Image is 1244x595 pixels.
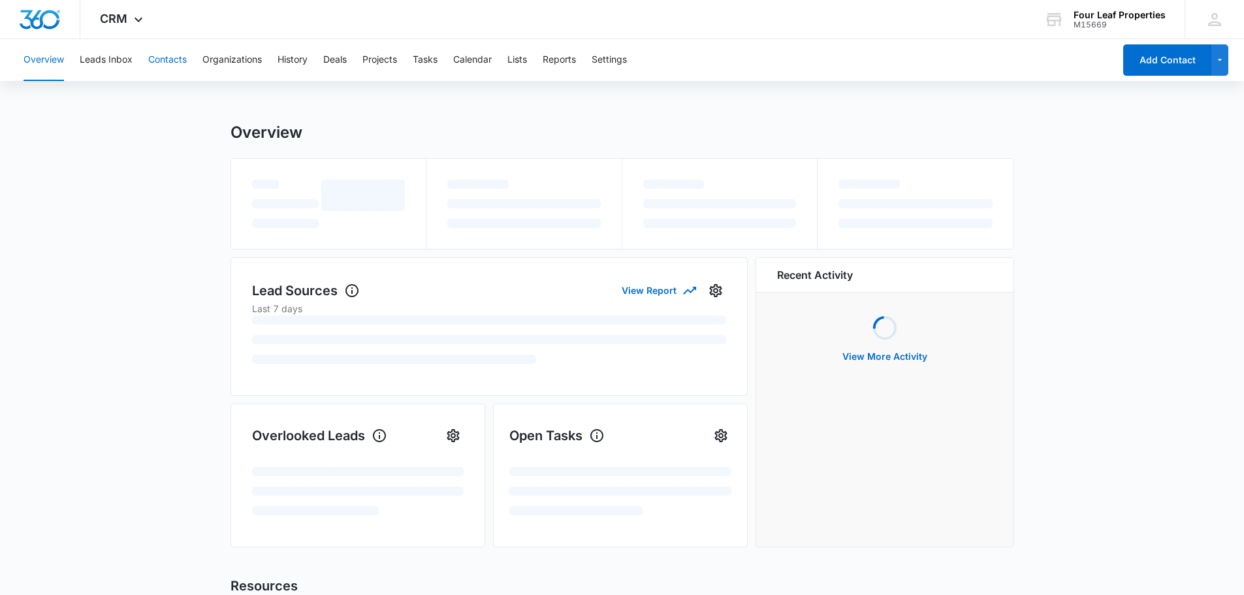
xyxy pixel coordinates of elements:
[362,39,397,81] button: Projects
[443,425,464,446] button: Settings
[829,341,940,372] button: View More Activity
[252,302,726,315] p: Last 7 days
[413,39,438,81] button: Tasks
[507,39,527,81] button: Lists
[252,281,360,300] h1: Lead Sources
[148,39,187,81] button: Contacts
[1123,44,1211,76] button: Add Contact
[705,280,726,301] button: Settings
[453,39,492,81] button: Calendar
[592,39,627,81] button: Settings
[1074,10,1166,20] div: account name
[323,39,347,81] button: Deals
[1074,20,1166,29] div: account id
[710,425,731,446] button: Settings
[777,267,853,283] h6: Recent Activity
[252,426,387,445] h1: Overlooked Leads
[202,39,262,81] button: Organizations
[231,123,302,142] h1: Overview
[100,12,127,25] span: CRM
[543,39,576,81] button: Reports
[622,279,695,302] button: View Report
[278,39,308,81] button: History
[80,39,133,81] button: Leads Inbox
[509,426,605,445] h1: Open Tasks
[24,39,64,81] button: Overview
